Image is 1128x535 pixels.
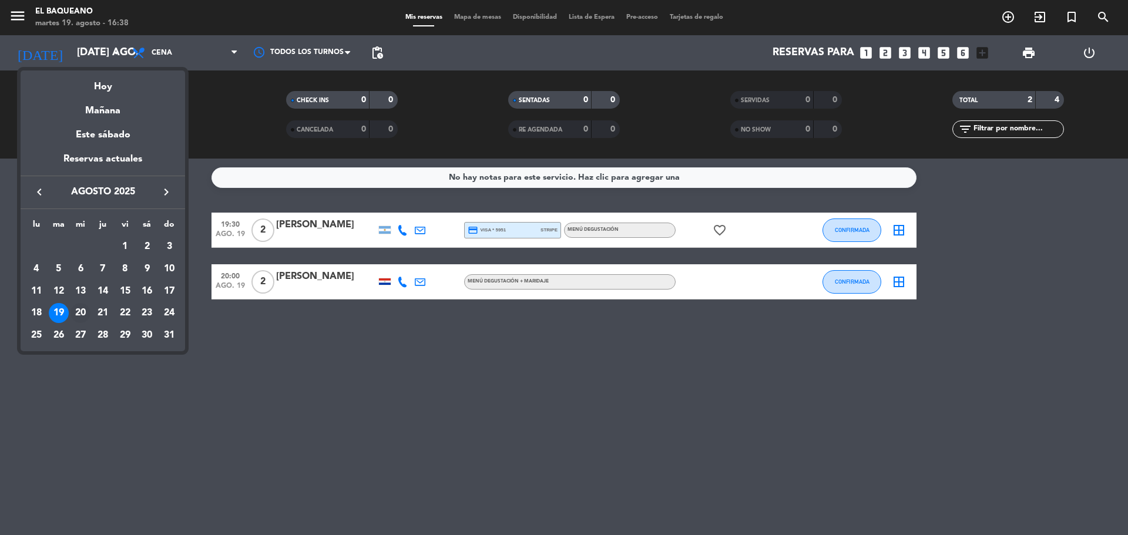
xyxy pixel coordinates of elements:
td: 12 de agosto de 2025 [48,280,70,302]
td: 1 de agosto de 2025 [114,235,136,258]
td: 14 de agosto de 2025 [92,280,114,302]
div: 26 [49,325,69,345]
div: Reservas actuales [21,152,185,176]
div: 30 [137,325,157,345]
td: 11 de agosto de 2025 [25,280,48,302]
div: 1 [115,237,135,257]
td: 13 de agosto de 2025 [69,280,92,302]
div: 17 [159,281,179,301]
div: 29 [115,325,135,345]
td: 20 de agosto de 2025 [69,302,92,324]
th: jueves [92,218,114,236]
td: 23 de agosto de 2025 [136,302,159,324]
td: 6 de agosto de 2025 [69,258,92,280]
div: 28 [93,325,113,345]
th: viernes [114,218,136,236]
div: 24 [159,303,179,323]
i: keyboard_arrow_left [32,185,46,199]
th: lunes [25,218,48,236]
div: 31 [159,325,179,345]
div: 14 [93,281,113,301]
div: 6 [70,259,90,279]
td: 8 de agosto de 2025 [114,258,136,280]
th: sábado [136,218,159,236]
td: 30 de agosto de 2025 [136,324,159,346]
button: keyboard_arrow_left [29,184,50,200]
i: keyboard_arrow_right [159,185,173,199]
div: 11 [26,281,46,301]
td: 19 de agosto de 2025 [48,302,70,324]
td: 3 de agosto de 2025 [158,235,180,258]
td: 16 de agosto de 2025 [136,280,159,302]
td: 5 de agosto de 2025 [48,258,70,280]
div: 27 [70,325,90,345]
td: 24 de agosto de 2025 [158,302,180,324]
td: 26 de agosto de 2025 [48,324,70,346]
div: 21 [93,303,113,323]
div: 13 [70,281,90,301]
div: 3 [159,237,179,257]
div: 12 [49,281,69,301]
div: 19 [49,303,69,323]
td: 21 de agosto de 2025 [92,302,114,324]
div: 15 [115,281,135,301]
td: 29 de agosto de 2025 [114,324,136,346]
th: domingo [158,218,180,236]
th: martes [48,218,70,236]
td: 31 de agosto de 2025 [158,324,180,346]
td: 7 de agosto de 2025 [92,258,114,280]
div: Mañana [21,95,185,119]
td: 4 de agosto de 2025 [25,258,48,280]
td: AGO. [25,235,114,258]
td: 27 de agosto de 2025 [69,324,92,346]
td: 18 de agosto de 2025 [25,302,48,324]
div: 23 [137,303,157,323]
td: 25 de agosto de 2025 [25,324,48,346]
div: 5 [49,259,69,279]
td: 17 de agosto de 2025 [158,280,180,302]
div: 25 [26,325,46,345]
div: Hoy [21,70,185,95]
div: 7 [93,259,113,279]
div: 4 [26,259,46,279]
th: miércoles [69,218,92,236]
div: 8 [115,259,135,279]
button: keyboard_arrow_right [156,184,177,200]
div: 9 [137,259,157,279]
td: 10 de agosto de 2025 [158,258,180,280]
td: 22 de agosto de 2025 [114,302,136,324]
div: 10 [159,259,179,279]
div: 18 [26,303,46,323]
td: 15 de agosto de 2025 [114,280,136,302]
td: 9 de agosto de 2025 [136,258,159,280]
td: 28 de agosto de 2025 [92,324,114,346]
div: 22 [115,303,135,323]
div: 2 [137,237,157,257]
div: 16 [137,281,157,301]
span: agosto 2025 [50,184,156,200]
div: Este sábado [21,119,185,152]
td: 2 de agosto de 2025 [136,235,159,258]
div: 20 [70,303,90,323]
